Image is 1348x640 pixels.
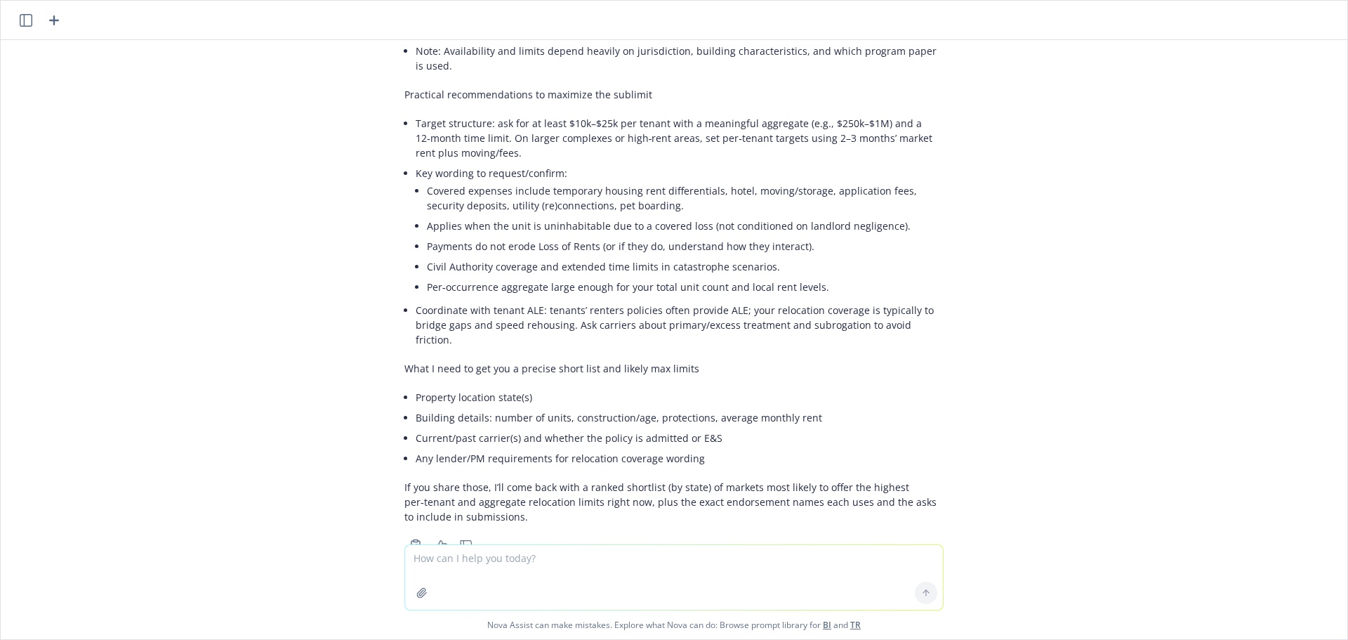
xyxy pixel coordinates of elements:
[404,361,944,376] p: What I need to get you a precise short list and likely max limits
[427,181,944,216] li: Covered expenses include temporary housing rent differentials, hotel, moving/storage, application...
[404,87,944,102] p: Practical recommendations to maximize the sublimit
[416,387,944,407] li: Property location state(s)
[409,539,422,551] svg: Copy to clipboard
[823,619,831,631] a: BI
[416,407,944,428] li: Building details: number of units, construction/age, protections, average monthly rent
[404,480,944,524] p: If you share those, I’ll come back with a ranked shortlist (by state) of markets most likely to o...
[416,41,944,76] li: Note: Availability and limits depend heavily on jurisdiction, building characteristics, and which...
[416,113,944,163] li: Target structure: ask for at least $10k–$25k per tenant with a meaningful aggregate (e.g., $250k–...
[455,535,477,555] button: Thumbs down
[416,300,944,350] li: Coordinate with tenant ALE: tenants’ renters policies often provide ALE; your relocation coverage...
[416,448,944,469] li: Any lender/PM requirements for relocation coverage wording
[427,236,944,256] li: Payments do not erode Loss of Rents (or if they do, understand how they interact).
[427,256,944,277] li: Civil Authority coverage and extended time limits in catastrophe scenarios.
[6,610,1342,639] span: Nova Assist can make mistakes. Explore what Nova can do: Browse prompt library for and
[850,619,861,631] a: TR
[427,216,944,236] li: Applies when the unit is uninhabitable due to a covered loss (not conditioned on landlord neglige...
[416,428,944,448] li: Current/past carrier(s) and whether the policy is admitted or E&S
[416,163,944,300] li: Key wording to request/confirm:
[427,277,944,297] li: Per‑occurrence aggregate large enough for your total unit count and local rent levels.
